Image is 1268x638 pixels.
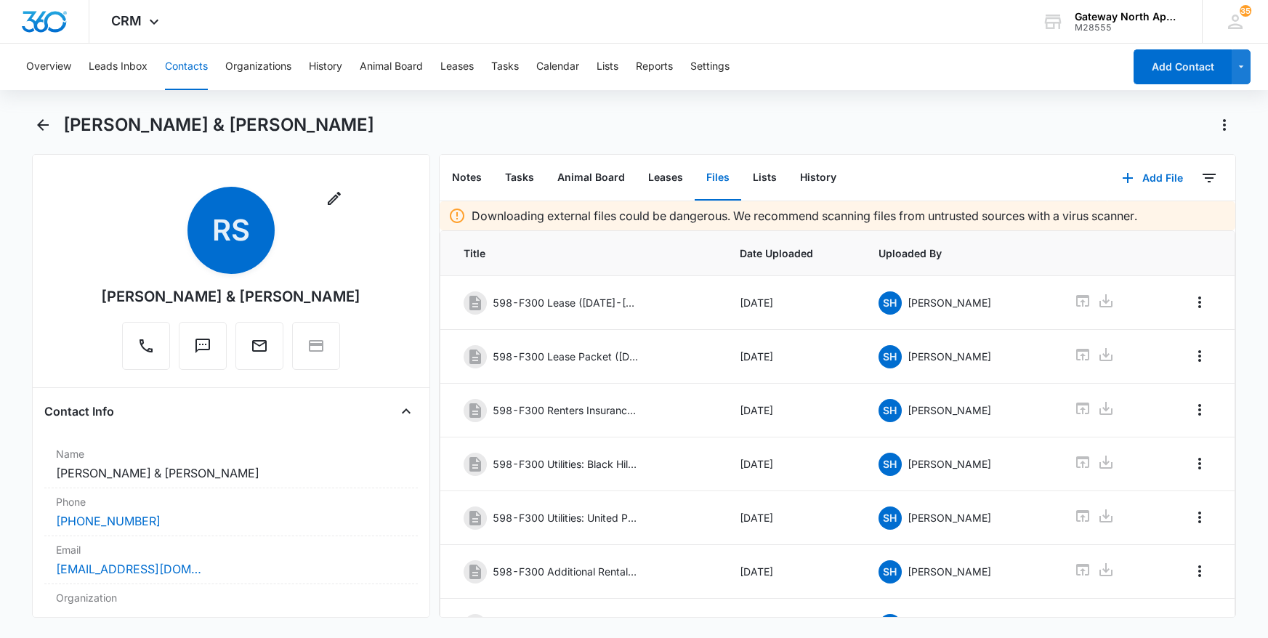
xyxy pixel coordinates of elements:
[32,113,54,137] button: Back
[44,584,419,631] div: Organization---
[1240,5,1251,17] div: notifications count
[63,114,374,136] h1: [PERSON_NAME] & [PERSON_NAME]
[1188,506,1211,529] button: Overflow Menu
[722,437,860,491] td: [DATE]
[111,13,142,28] span: CRM
[546,156,637,201] button: Animal Board
[908,403,991,418] p: [PERSON_NAME]
[235,322,283,370] button: Email
[491,44,519,90] button: Tasks
[187,187,275,274] span: RS
[879,399,902,422] span: SH
[1188,452,1211,475] button: Overflow Menu
[493,403,638,418] p: 598-F300 Renters Insurance ([DATE])
[637,156,695,201] button: Leases
[722,384,860,437] td: [DATE]
[56,560,201,578] a: [EMAIL_ADDRESS][DOMAIN_NAME]
[879,345,902,368] span: SH
[440,44,474,90] button: Leases
[1198,166,1221,190] button: Filters
[1107,161,1198,195] button: Add File
[690,44,730,90] button: Settings
[908,456,991,472] p: [PERSON_NAME]
[1188,560,1211,583] button: Overflow Menu
[44,403,114,420] h4: Contact Info
[908,295,991,310] p: [PERSON_NAME]
[122,344,170,357] a: Call
[179,322,227,370] button: Text
[56,464,407,482] dd: [PERSON_NAME] & [PERSON_NAME]
[56,446,407,461] label: Name
[722,276,860,330] td: [DATE]
[536,44,579,90] button: Calendar
[26,44,71,90] button: Overview
[597,44,618,90] button: Lists
[722,545,860,599] td: [DATE]
[44,440,419,488] div: Name[PERSON_NAME] & [PERSON_NAME]
[493,510,638,525] p: 598-F300 Utilities: United Power ([DATE])
[464,246,705,261] span: Title
[56,542,407,557] label: Email
[360,44,423,90] button: Animal Board
[179,344,227,357] a: Text
[1188,344,1211,368] button: Overflow Menu
[788,156,848,201] button: History
[101,286,360,307] div: [PERSON_NAME] & [PERSON_NAME]
[740,246,843,261] span: Date Uploaded
[1240,5,1251,17] span: 35
[56,608,407,626] dd: ---
[122,322,170,370] button: Call
[225,44,291,90] button: Organizations
[493,156,546,201] button: Tasks
[722,330,860,384] td: [DATE]
[1075,23,1181,33] div: account id
[636,44,673,90] button: Reports
[879,614,902,637] span: SH
[879,246,1039,261] span: Uploaded By
[165,44,208,90] button: Contacts
[879,506,902,530] span: SH
[908,349,991,364] p: [PERSON_NAME]
[741,156,788,201] button: Lists
[56,512,161,530] a: [PHONE_NUMBER]
[1134,49,1232,84] button: Add Contact
[1188,613,1211,637] button: Overflow Menu
[472,207,1137,225] p: Downloading external files could be dangerous. We recommend scanning files from untrusted sources...
[1213,113,1236,137] button: Actions
[44,488,419,536] div: Phone[PHONE_NUMBER]
[440,156,493,201] button: Notes
[493,349,638,364] p: 598-F300 Lease Packet ([DATE])
[908,510,991,525] p: [PERSON_NAME]
[1188,398,1211,421] button: Overflow Menu
[1075,11,1181,23] div: account name
[879,560,902,584] span: SH
[908,564,991,579] p: [PERSON_NAME]
[493,456,638,472] p: 598-F300 Utilities: Black Hills ([DATE])
[493,564,638,579] p: 598-F300 Additional Rental Addendum ([DATE])
[493,295,638,310] p: 598-F300 Lease ([DATE]-[DATE])
[89,44,148,90] button: Leads Inbox
[879,291,902,315] span: SH
[722,491,860,545] td: [DATE]
[309,44,342,90] button: History
[235,344,283,357] a: Email
[1188,291,1211,314] button: Overflow Menu
[56,494,407,509] label: Phone
[695,156,741,201] button: Files
[879,453,902,476] span: SH
[395,400,418,423] button: Close
[44,536,419,584] div: Email[EMAIL_ADDRESS][DOMAIN_NAME]
[56,590,407,605] label: Organization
